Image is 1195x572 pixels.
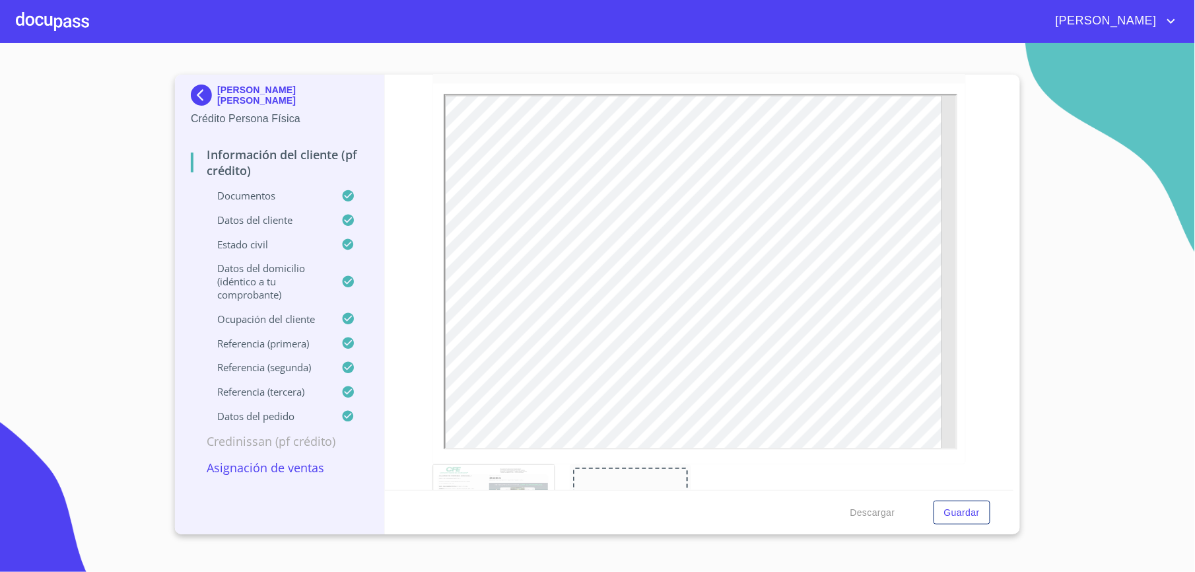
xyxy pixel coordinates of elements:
[191,361,341,374] p: Referencia (segunda)
[191,85,217,106] img: Docupass spot blue
[1046,11,1163,32] span: [PERSON_NAME]
[191,262,341,301] p: Datos del domicilio (idéntico a tu comprobante)
[1046,11,1179,32] button: account of current user
[850,505,895,521] span: Descargar
[191,433,368,449] p: Credinissan (PF crédito)
[191,189,341,202] p: Documentos
[191,213,341,227] p: Datos del cliente
[934,501,990,525] button: Guardar
[191,111,368,127] p: Crédito Persona Física
[444,94,957,450] iframe: Comprobante de Domicilio
[944,505,980,521] span: Guardar
[191,147,368,178] p: Información del cliente (PF crédito)
[191,337,341,350] p: Referencia (primera)
[217,85,368,106] p: [PERSON_NAME] [PERSON_NAME]
[191,85,368,111] div: [PERSON_NAME] [PERSON_NAME]
[191,312,341,326] p: Ocupación del Cliente
[191,460,368,476] p: Asignación de Ventas
[845,501,901,525] button: Descargar
[191,238,341,251] p: Estado Civil
[191,385,341,398] p: Referencia (tercera)
[191,410,341,423] p: Datos del pedido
